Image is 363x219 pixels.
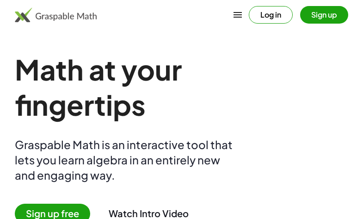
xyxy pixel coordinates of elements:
[300,6,348,24] button: Sign up
[15,137,237,183] div: Graspable Math is an interactive tool that lets you learn algebra in an entirely new and engaging...
[15,52,309,122] h1: Math at your fingertips
[249,6,293,24] button: Log in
